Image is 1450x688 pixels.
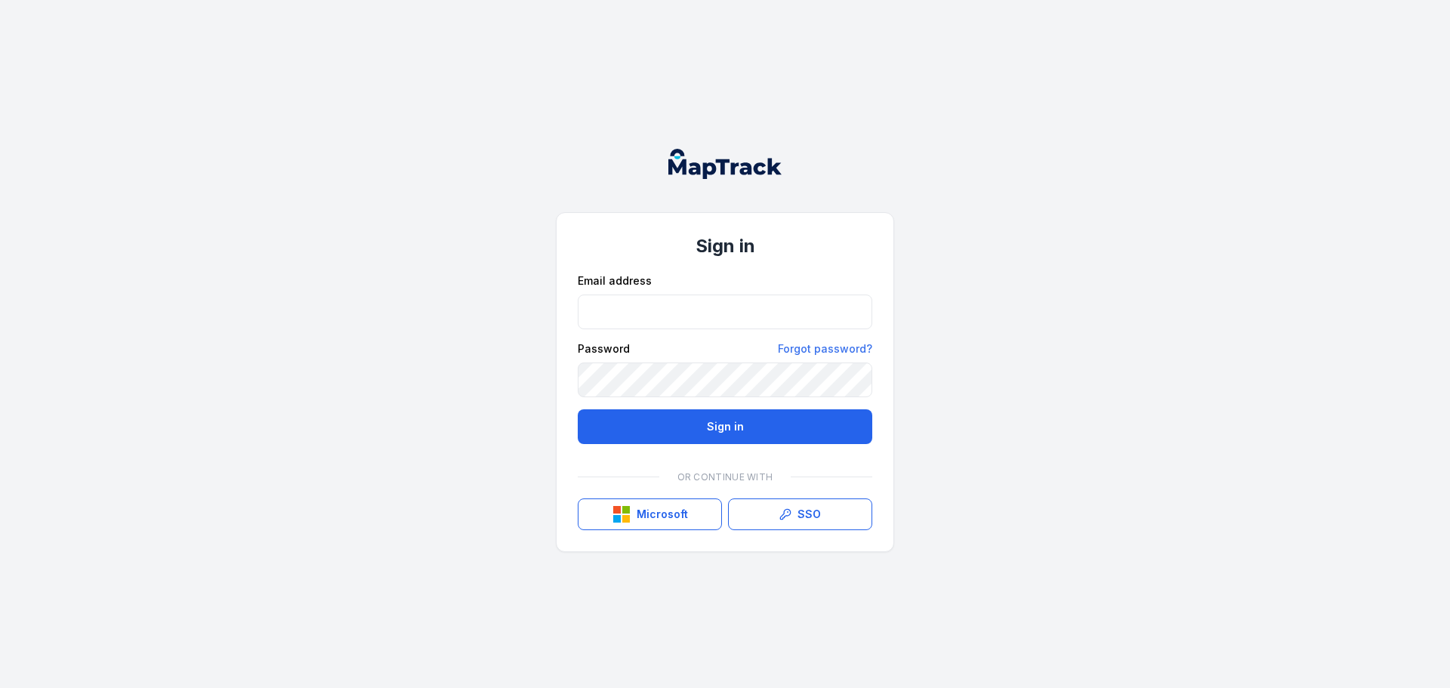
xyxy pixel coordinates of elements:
div: Or continue with [578,462,872,492]
a: Forgot password? [778,341,872,356]
a: SSO [728,498,872,530]
label: Email address [578,273,652,288]
button: Microsoft [578,498,722,530]
h1: Sign in [578,234,872,258]
nav: Global [644,149,806,179]
label: Password [578,341,630,356]
button: Sign in [578,409,872,444]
